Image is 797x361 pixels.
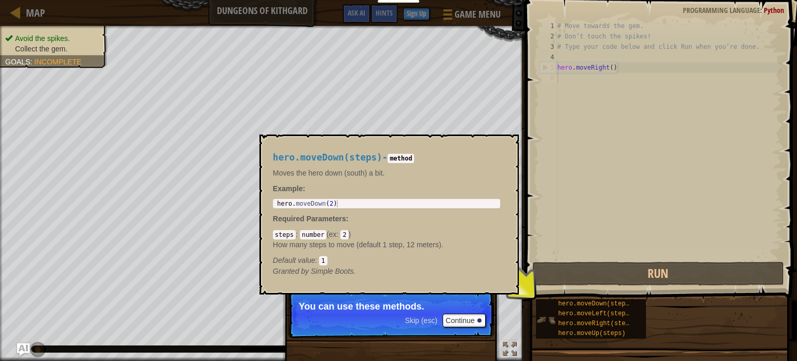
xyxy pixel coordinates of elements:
[300,230,326,239] code: number
[315,256,320,264] span: :
[346,215,349,223] span: :
[273,229,500,265] div: ( )
[558,310,633,317] span: hero.moveLeft(steps)
[26,6,45,20] span: Map
[15,34,70,43] span: Avoid the spikes.
[319,256,327,265] code: 1
[21,6,45,20] a: Map
[273,184,305,193] strong: :
[273,184,303,193] span: Example
[403,8,430,20] button: Sign Up
[532,262,784,286] button: Run
[540,52,557,62] div: 4
[30,58,34,66] span: :
[299,301,483,312] p: You can use these methods.
[388,154,414,163] code: method
[342,4,370,23] button: Ask AI
[273,215,346,223] span: Required Parameters
[405,316,437,325] span: Skip (esc)
[273,256,315,264] span: Default value
[17,343,30,356] button: Ask AI
[273,168,500,178] p: Moves the hero down (south) a bit.
[764,5,784,15] span: Python
[435,4,507,29] button: Game Menu
[273,267,356,275] em: Simple Boots.
[348,8,365,18] span: Ask AI
[340,230,348,239] code: 2
[5,33,100,44] li: Avoid the spikes.
[5,58,30,66] span: Goals
[536,310,556,330] img: portrait.png
[34,58,81,66] span: Incomplete
[273,152,382,163] span: hero.moveDown(steps)
[273,153,500,163] h4: -
[558,320,637,327] span: hero.moveRight(steps)
[15,45,67,53] span: Collect the gem.
[443,314,486,327] button: Continue
[760,5,764,15] span: :
[455,8,501,21] span: Game Menu
[540,73,557,83] div: 6
[540,21,557,31] div: 1
[296,230,300,238] span: :
[337,230,341,238] span: :
[683,5,760,15] span: Programming language
[558,300,633,307] span: hero.moveDown(steps)
[376,8,393,18] span: Hints
[540,42,557,52] div: 3
[273,230,296,239] code: steps
[273,239,500,250] p: How many steps to move (default 1 step, 12 meters).
[540,31,557,42] div: 2
[273,267,311,275] span: Granted by
[329,230,337,238] span: ex
[558,330,626,337] span: hero.moveUp(steps)
[5,44,100,54] li: Collect the gem.
[540,62,557,73] div: 5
